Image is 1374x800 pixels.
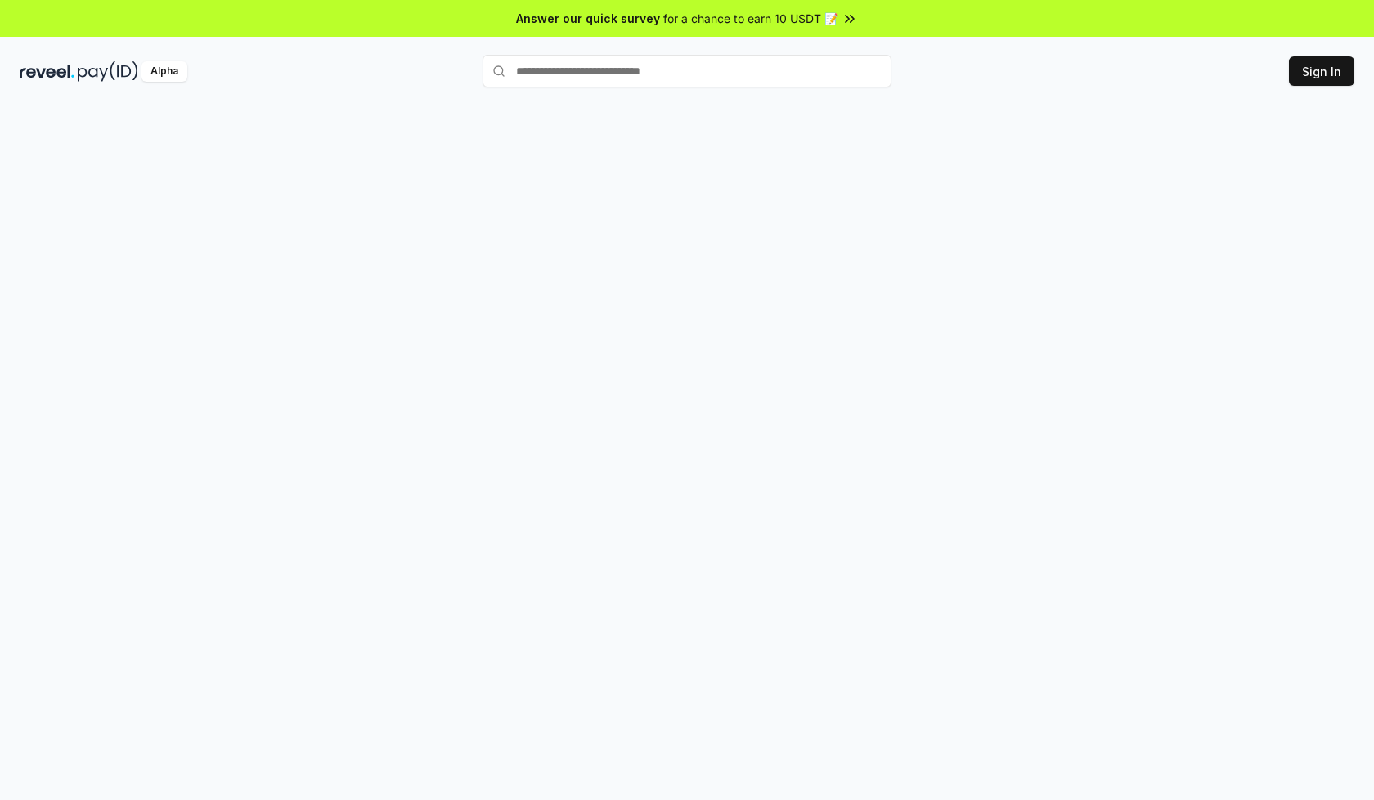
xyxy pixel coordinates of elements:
[20,61,74,82] img: reveel_dark
[78,61,138,82] img: pay_id
[1289,56,1354,86] button: Sign In
[663,10,838,27] span: for a chance to earn 10 USDT 📝
[516,10,660,27] span: Answer our quick survey
[141,61,187,82] div: Alpha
